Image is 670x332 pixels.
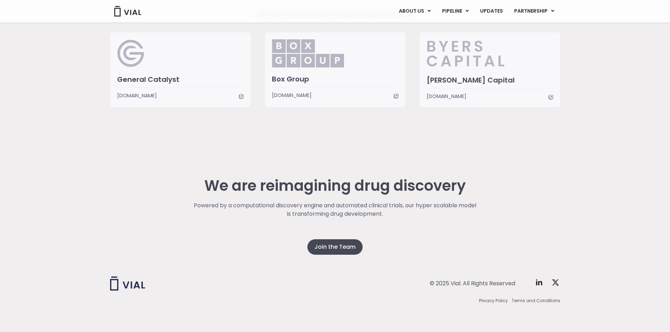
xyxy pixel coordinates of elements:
[272,91,312,99] span: [DOMAIN_NAME]
[117,92,157,99] span: [DOMAIN_NAME]
[393,5,436,17] a: ABOUT USMenu Toggle
[427,39,532,67] img: Byers_Capital.svg
[272,74,398,84] h3: Box Group
[114,6,142,17] img: Vial Logo
[512,298,560,304] a: Terms and Conditions
[427,92,466,100] span: [DOMAIN_NAME]
[110,276,145,291] img: Vial logo wih "Vial" spelled out
[193,201,477,218] p: Powered by a computational discovery engine and automated clinical trials, our hyper scalable mod...
[272,91,398,99] a: [DOMAIN_NAME]
[307,239,363,255] a: Join the Team
[117,75,244,84] h3: General Catalyst
[474,5,508,17] a: UPDATES
[509,5,560,17] a: PARTNERSHIPMenu Toggle
[117,92,244,99] a: [DOMAIN_NAME]
[430,280,515,287] div: © 2025 Vial. All Rights Reserved
[436,5,474,17] a: PIPELINEMenu Toggle
[272,39,344,67] img: Box_Group.png
[193,177,477,194] h2: We are reimagining drug discovery
[117,39,145,67] img: General Catalyst Logo
[427,92,553,100] a: [DOMAIN_NAME]
[314,243,356,251] span: Join the Team
[479,298,508,304] a: Privacy Policy
[427,76,553,85] h3: [PERSON_NAME] Capital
